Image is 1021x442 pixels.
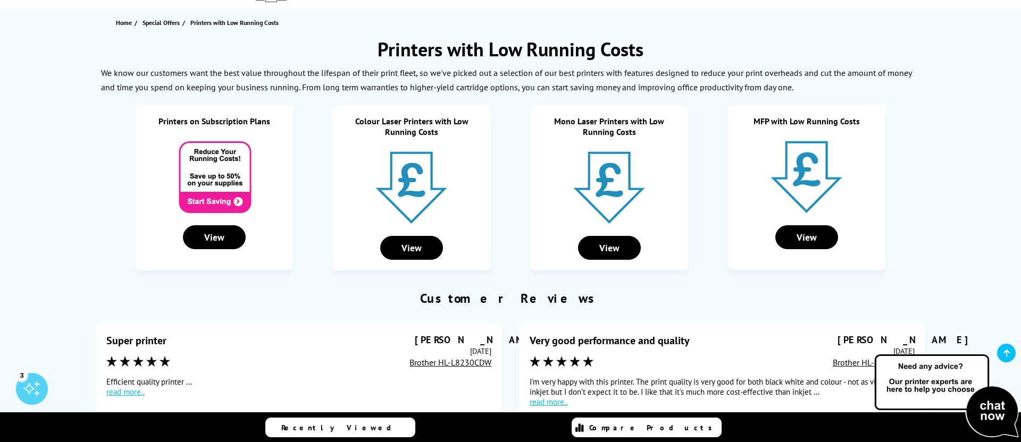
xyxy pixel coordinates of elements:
a: View [578,243,641,253]
div: I'm very happy with this printer. The print quality is very good for both black white and colour ... [530,377,915,407]
span: Recently Viewed [281,423,402,432]
img: Printers on Subscription Plans [174,137,254,217]
time: [DATE] [470,346,491,356]
a: Compare Products [572,418,722,437]
a: read more.. [530,397,915,407]
span: Compare Products [589,423,718,432]
a: read more.. [106,387,491,397]
div: 3 [16,369,28,381]
a: Brother HL-L8230CDW [409,357,491,368]
div: Very good performance and quality [530,334,690,347]
img: Colour Laser Printers with Low Running Costs [372,148,451,227]
a: View [775,232,838,243]
time: [DATE] [893,346,915,356]
a: Recently Viewed [265,418,415,437]
a: Special Offers [143,17,182,28]
a: Mono Laser Printers with Low Running Costs [554,116,664,137]
p: We know our customers want the best value throughout the lifespan of their print fleet, so we've ... [101,67,911,92]
div: View [578,236,641,260]
a: Brother HL-L8260CDW [833,357,915,368]
img: Open Live Chat window [872,353,1021,440]
a: MFP with Low Running Costs [754,116,860,126]
div: [PERSON_NAME] [415,334,492,346]
div: [PERSON_NAME] [838,334,915,346]
div: View [380,236,443,260]
img: MFP with Low Running Costs [767,137,847,217]
div: Super printer [106,334,166,347]
span: Special Offers [143,17,180,28]
a: View [183,232,246,243]
a: Home [116,17,135,28]
h2: Customer Reviews [90,290,931,307]
h1: Printers with Low Running Costs [96,37,925,62]
div: View [183,225,246,249]
span: Printers with Low Running Costs [190,19,279,27]
img: Mono Laser Printers with Low Running Costs [570,148,649,227]
a: View [380,243,443,253]
a: Printers on Subscription Plans [158,116,270,126]
div: Efficient quality printer ... [106,377,491,397]
a: Colour Laser Printers with Low Running Costs [355,116,468,137]
div: View [775,225,838,249]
